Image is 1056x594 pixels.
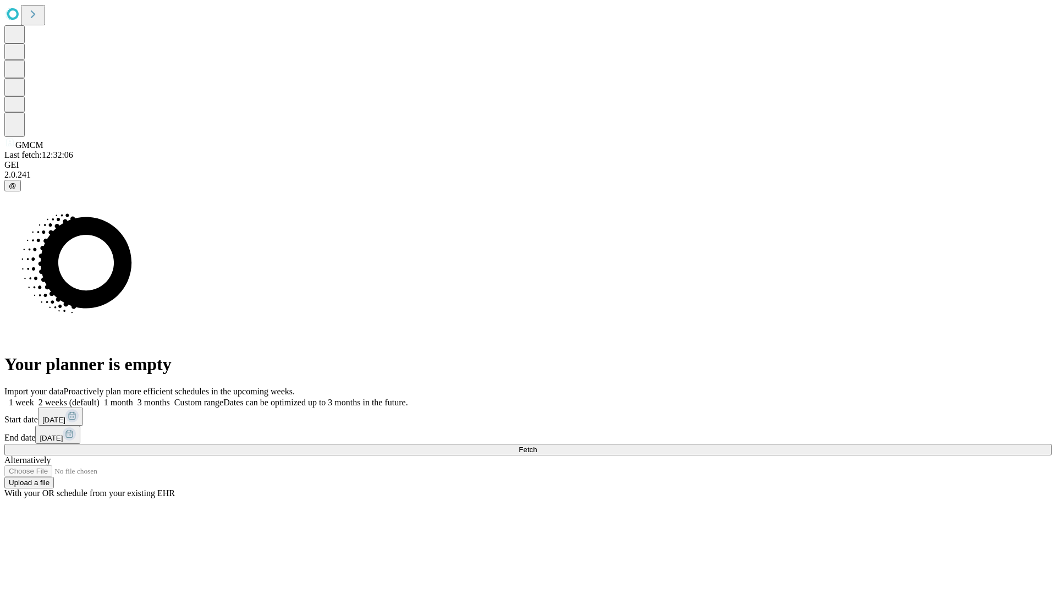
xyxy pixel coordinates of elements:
[9,398,34,407] span: 1 week
[38,408,83,426] button: [DATE]
[4,150,73,159] span: Last fetch: 12:32:06
[42,416,65,424] span: [DATE]
[4,455,51,465] span: Alternatively
[15,140,43,150] span: GMCM
[35,426,80,444] button: [DATE]
[137,398,170,407] span: 3 months
[4,426,1052,444] div: End date
[223,398,408,407] span: Dates can be optimized up to 3 months in the future.
[174,398,223,407] span: Custom range
[38,398,100,407] span: 2 weeks (default)
[64,387,295,396] span: Proactively plan more efficient schedules in the upcoming weeks.
[9,182,16,190] span: @
[4,160,1052,170] div: GEI
[4,477,54,488] button: Upload a file
[40,434,63,442] span: [DATE]
[4,444,1052,455] button: Fetch
[4,387,64,396] span: Import your data
[519,446,537,454] span: Fetch
[104,398,133,407] span: 1 month
[4,488,175,498] span: With your OR schedule from your existing EHR
[4,354,1052,375] h1: Your planner is empty
[4,170,1052,180] div: 2.0.241
[4,408,1052,426] div: Start date
[4,180,21,191] button: @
